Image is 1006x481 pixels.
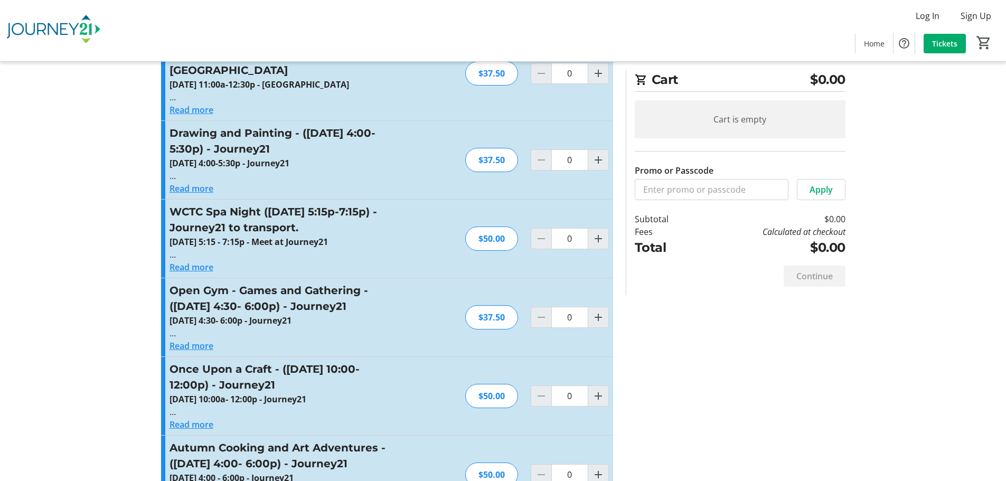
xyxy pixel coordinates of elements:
strong: [DATE] 11:00a-12:30p - [GEOGRAPHIC_DATA] [170,79,349,90]
button: Read more [170,103,213,116]
button: Log In [907,7,948,24]
span: Home [864,38,885,49]
div: $50.00 [465,384,518,408]
a: Home [855,34,893,53]
h3: Open Gym - Games and Gathering - ([DATE] 4:30- 6:00p) - Journey21 [170,282,400,314]
button: Increment by one [588,307,608,327]
input: Once Upon a Craft - (November 8 - 10:00- 12:00p) - Journey21 Quantity [551,385,588,407]
div: $37.50 [465,305,518,329]
button: Increment by one [588,63,608,83]
span: Apply [810,183,833,196]
td: Total [635,238,696,257]
h3: Drawing and Painting - ([DATE] 4:00-5:30p) - Journey21 [170,125,400,157]
a: Tickets [924,34,966,53]
input: Open Gym - Games and Gathering - (November 6 - 4:30- 6:00p) - Journey21 Quantity [551,307,588,328]
span: Log In [916,10,939,22]
button: Sign Up [952,7,1000,24]
td: Calculated at checkout [695,225,845,238]
button: Increment by one [588,229,608,249]
button: Cart [974,33,993,52]
div: $50.00 [465,227,518,251]
button: Read more [170,339,213,352]
label: Promo or Passcode [635,164,713,177]
button: Read more [170,261,213,273]
td: Subtotal [635,213,696,225]
td: Fees [635,225,696,238]
td: $0.00 [695,238,845,257]
strong: [DATE] 4:00-5:30p - Journey21 [170,157,289,169]
span: Tickets [932,38,957,49]
div: $37.50 [465,148,518,172]
input: Drawing and Painting - (November 3 - 4:00-5:30p) - Journey21 Quantity [551,149,588,171]
strong: [DATE] 5:15 - 7:15p - Meet at Journey21 [170,236,328,248]
img: Journey21's Logo [6,4,100,57]
td: $0.00 [695,213,845,225]
strong: [DATE] 4:30- 6:00p - Journey21 [170,315,292,326]
h3: WCTC Spa Night ([DATE] 5:15p-7:15p) - Journey21 to transport. [170,204,400,235]
button: Help [894,33,915,54]
button: Read more [170,418,213,431]
button: Read more [170,182,213,195]
input: Bowling at Sussex - (November 2 - 11:00-12:30p) - Sussex Bowl Quantity [551,63,588,84]
button: Increment by one [588,150,608,170]
h3: Autumn Cooking and Art Adventures - ([DATE] 4:00- 6:00p) - Journey21 [170,440,400,471]
button: Increment by one [588,386,608,406]
div: $37.50 [465,61,518,86]
strong: [DATE] 10:00a- 12:00p - Journey21 [170,393,306,405]
h2: Cart [635,70,845,92]
span: Sign Up [961,10,991,22]
span: $0.00 [810,70,845,89]
div: Cart is empty [635,100,845,138]
h3: Once Upon a Craft - ([DATE] 10:00- 12:00p) - Journey21 [170,361,400,393]
input: Enter promo or passcode [635,179,788,200]
button: Apply [797,179,845,200]
input: WCTC Spa Night (Nov. 5, 5:15p-7:15p) - Journey21 to transport. Quantity [551,228,588,249]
